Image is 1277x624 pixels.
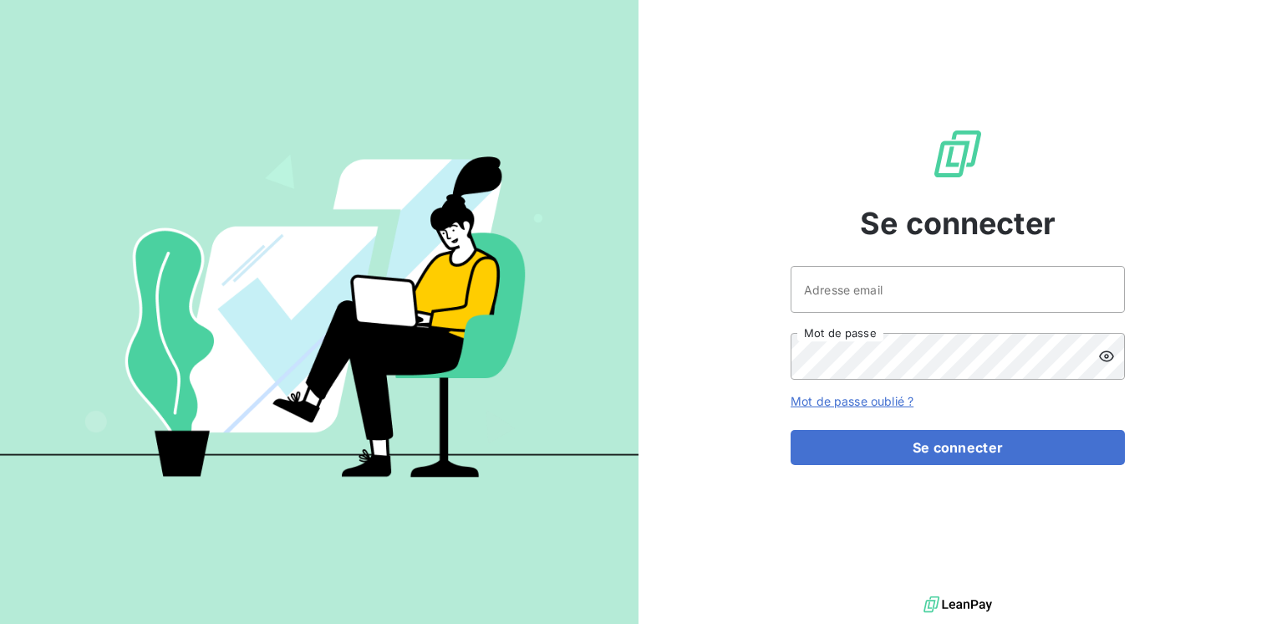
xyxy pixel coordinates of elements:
[791,266,1125,313] input: placeholder
[860,201,1056,246] span: Se connecter
[931,127,984,181] img: Logo LeanPay
[791,430,1125,465] button: Se connecter
[791,394,913,408] a: Mot de passe oublié ?
[923,592,992,617] img: logo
